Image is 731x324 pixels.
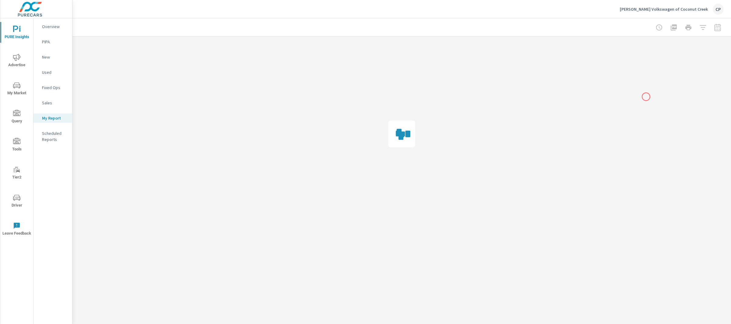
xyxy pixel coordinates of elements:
span: PURE Insights [2,26,31,41]
p: PIPA [42,39,67,45]
p: My Report [42,115,67,121]
div: nav menu [0,18,33,243]
span: Tier2 [2,166,31,181]
div: My Report [34,113,72,123]
div: Used [34,68,72,77]
div: Overview [34,22,72,31]
div: Sales [34,98,72,107]
p: Overview [42,23,67,30]
span: Query [2,110,31,125]
span: Advertise [2,54,31,69]
span: Tools [2,138,31,153]
span: Driver [2,194,31,209]
div: Fixed Ops [34,83,72,92]
span: Leave Feedback [2,222,31,237]
div: New [34,52,72,62]
p: [PERSON_NAME] Volkswagen of Coconut Creek [620,6,708,12]
p: Fixed Ops [42,85,67,91]
span: My Market [2,82,31,97]
p: Scheduled Reports [42,130,67,142]
p: Sales [42,100,67,106]
div: CP [713,4,724,15]
div: Scheduled Reports [34,129,72,144]
p: New [42,54,67,60]
p: Used [42,69,67,75]
div: PIPA [34,37,72,46]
